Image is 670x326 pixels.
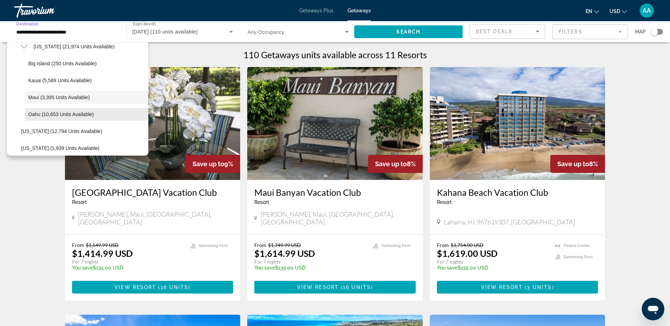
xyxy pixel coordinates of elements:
p: For 7 nights [437,259,549,265]
span: AA [642,7,651,14]
button: View Resort(16 units) [254,281,416,294]
mat-select: Sort by [476,27,539,36]
span: Swimming Pool [199,243,228,248]
button: Search [354,25,463,38]
span: ( ) [339,284,373,290]
span: Fitness Center [564,243,590,248]
p: $135.00 USD [72,265,184,271]
p: For 7 nights [72,259,184,265]
span: From [254,242,266,248]
span: Oahu (10,653 units available) [28,111,94,117]
button: Maui (3,395 units available) [25,91,148,104]
span: Any Occupancy [248,29,284,35]
button: Filter [552,24,628,40]
span: $1,754.00 USD [451,242,484,248]
span: You save [437,265,458,271]
span: [US_STATE] (21,974 units available) [34,44,115,49]
img: C611I01X.jpg [65,67,241,180]
span: 3 units [527,284,552,290]
h1: 110 Getaways units available across 11 Resorts [243,49,427,60]
span: ( ) [523,284,554,290]
button: Oahu (10,653 units available) [25,108,148,121]
span: Search [396,29,420,35]
button: [US_STATE] (12,794 units available) [18,125,148,138]
button: User Menu [638,3,656,18]
button: [US_STATE] (21,974 units available) [30,40,148,53]
span: You save [72,265,93,271]
a: [GEOGRAPHIC_DATA] Vacation Club [72,187,233,198]
a: Getaways [348,8,371,13]
button: Change language [586,6,599,16]
button: Toggle Hawaii (21,974 units available) [18,41,30,53]
span: Map [635,27,646,37]
span: Resort [254,199,269,205]
iframe: Button to launch messaging window [642,298,664,320]
p: $1,619.00 USD [437,248,498,259]
span: View Resort [297,284,339,290]
a: Maui Banyan Vacation Club [254,187,416,198]
p: For 7 nights [254,259,366,265]
span: Start Month [132,22,156,26]
img: C615E01X.jpg [247,67,423,180]
button: [US_STATE] (1,939 units available) [18,142,148,155]
button: Kauai (5,589 units available) [25,74,148,87]
span: Kauai (5,589 units available) [28,78,92,83]
span: Destination [16,22,39,26]
span: From [437,242,449,248]
div: 9% [185,155,240,173]
button: Change currency [610,6,627,16]
button: View Resort(16 units) [72,281,233,294]
span: [PERSON_NAME], Maui, [GEOGRAPHIC_DATA], [GEOGRAPHIC_DATA] [78,210,233,226]
span: $1,749.99 USD [268,242,301,248]
p: $1,414.99 USD [72,248,133,259]
span: [DATE] (110 units available) [132,29,198,35]
a: Kahana Beach Vacation Club [437,187,598,198]
span: en [586,8,592,14]
span: [US_STATE] (1,939 units available) [21,145,100,151]
a: Getaways Plus [299,8,333,13]
span: You save [254,265,275,271]
span: Best Deals [476,29,512,34]
p: $135.00 USD [437,265,549,271]
span: [PERSON_NAME], Maui, [GEOGRAPHIC_DATA], [GEOGRAPHIC_DATA] [261,210,416,226]
button: View Resort(3 units) [437,281,598,294]
span: Big Island (250 units available) [28,61,97,66]
button: Big Island (250 units available) [25,57,148,70]
div: 8% [368,155,423,173]
span: View Resort [114,284,156,290]
span: Swimming Pool [381,243,410,248]
span: View Resort [481,284,523,290]
span: Maui (3,395 units available) [28,95,90,100]
span: 16 units [161,284,189,290]
div: 8% [550,155,605,173]
span: Save up to [557,160,589,168]
span: USD [610,8,620,14]
img: ii_kah1.jpg [430,67,605,180]
span: Save up to [192,160,224,168]
p: $135.00 USD [254,265,366,271]
span: 16 units [343,284,371,290]
span: Save up to [375,160,407,168]
span: ( ) [156,284,190,290]
span: From [72,242,84,248]
a: Travorium [14,1,85,20]
span: $1,549.99 USD [86,242,119,248]
span: Resort [437,199,452,205]
span: Lahaina, HI, 967619307, [GEOGRAPHIC_DATA] [444,218,575,226]
span: Resort [72,199,87,205]
span: Swimming Pool [564,255,593,259]
p: $1,614.99 USD [254,248,315,259]
span: [US_STATE] (12,794 units available) [21,128,102,134]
